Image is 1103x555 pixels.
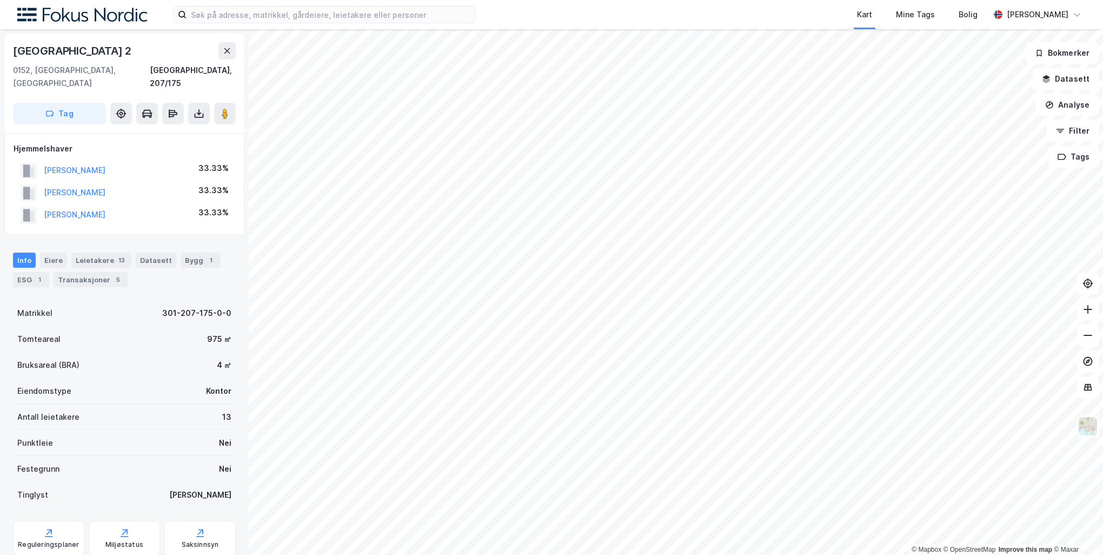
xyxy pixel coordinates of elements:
div: [PERSON_NAME] [1007,8,1068,21]
div: [GEOGRAPHIC_DATA] 2 [13,42,134,60]
div: Punktleie [17,437,53,450]
div: Miljøstatus [105,540,143,549]
div: Saksinnsyn [182,540,219,549]
a: Improve this map [999,546,1052,553]
div: Transaksjoner [54,272,128,287]
div: Bolig [959,8,978,21]
button: Datasett [1033,68,1099,90]
div: Matrikkel [17,307,52,320]
div: Antall leietakere [17,411,79,424]
img: Z [1078,416,1098,437]
div: Bygg [181,253,221,268]
a: Mapbox [912,546,941,553]
div: 1 [205,255,216,266]
div: Nei [219,463,231,475]
div: Kontor [206,385,231,398]
div: Mine Tags [896,8,935,21]
div: 13 [116,255,127,266]
div: Kart [857,8,872,21]
div: Hjemmelshaver [14,142,235,155]
div: 301-207-175-0-0 [162,307,231,320]
button: Tag [13,103,106,124]
button: Analyse [1036,94,1099,116]
img: fokus-nordic-logo.8a93422641609758e4ac.png [17,8,147,22]
div: 13 [222,411,231,424]
div: Bruksareal (BRA) [17,359,79,372]
button: Tags [1048,146,1099,168]
div: 33.33% [198,162,229,175]
button: Filter [1047,120,1099,142]
div: [PERSON_NAME] [169,488,231,501]
div: Eiere [40,253,67,268]
div: Kontrollprogram for chat [1049,503,1103,555]
div: Eiendomstype [17,385,71,398]
div: Nei [219,437,231,450]
div: 1 [34,274,45,285]
div: ESG [13,272,49,287]
div: Festegrunn [17,463,59,475]
div: 33.33% [198,184,229,197]
div: Leietakere [71,253,131,268]
div: 5 [112,274,123,285]
iframe: Chat Widget [1049,503,1103,555]
div: Info [13,253,36,268]
a: OpenStreetMap [943,546,996,553]
div: 4 ㎡ [217,359,231,372]
input: Søk på adresse, matrikkel, gårdeiere, leietakere eller personer [187,6,475,23]
div: 33.33% [198,206,229,219]
div: 0152, [GEOGRAPHIC_DATA], [GEOGRAPHIC_DATA] [13,64,150,90]
div: Reguleringsplaner [18,540,79,549]
div: Tomteareal [17,333,61,346]
div: Tinglyst [17,488,48,501]
div: Datasett [136,253,176,268]
div: 975 ㎡ [207,333,231,346]
div: [GEOGRAPHIC_DATA], 207/175 [150,64,236,90]
button: Bokmerker [1026,42,1099,64]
